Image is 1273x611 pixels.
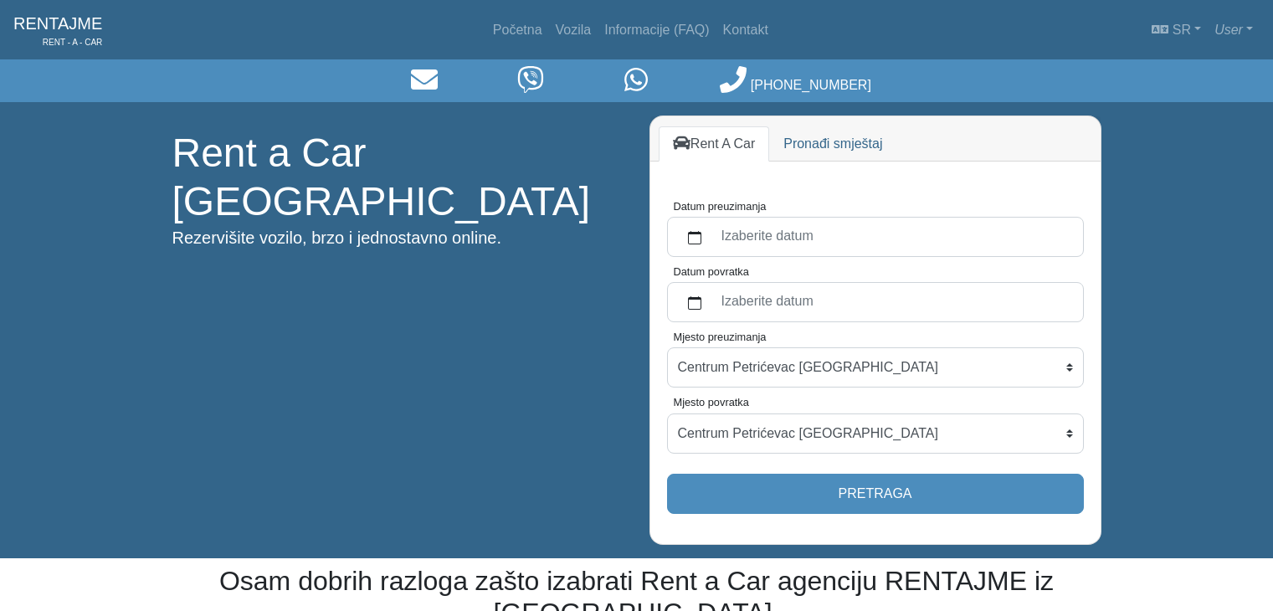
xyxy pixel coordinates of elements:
a: Početna [486,13,549,47]
label: Mjesto preuzimanja [674,329,767,345]
a: sr [1145,13,1208,47]
label: Izaberite datum [711,287,1073,317]
label: Datum preuzimanja [674,198,767,214]
a: Vozila [549,13,598,47]
button: calendar [678,222,711,252]
button: calendar [678,287,711,317]
svg: calendar [688,231,701,244]
h1: Rent a Car [GEOGRAPHIC_DATA] [172,129,624,225]
em: User [1214,23,1243,37]
button: Pretraga [667,474,1084,514]
p: Rezervišite vozilo, brzo i jednostavno online. [172,225,624,250]
a: Kontakt [716,13,775,47]
a: [PHONE_NUMBER] [720,78,870,92]
a: Rent A Car [659,126,770,162]
a: Informacije (FAQ) [598,13,716,47]
span: RENT - A - CAR [13,36,102,49]
label: Datum povratka [674,264,749,280]
span: sr [1173,23,1191,37]
label: Mjesto povratka [674,394,749,410]
label: Izaberite datum [711,222,1073,252]
a: User [1208,13,1260,47]
a: Pronađi smještaj [769,126,896,162]
span: [PHONE_NUMBER] [751,78,871,92]
svg: calendar [688,296,701,310]
a: RENTAJMERENT - A - CAR [13,7,102,53]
